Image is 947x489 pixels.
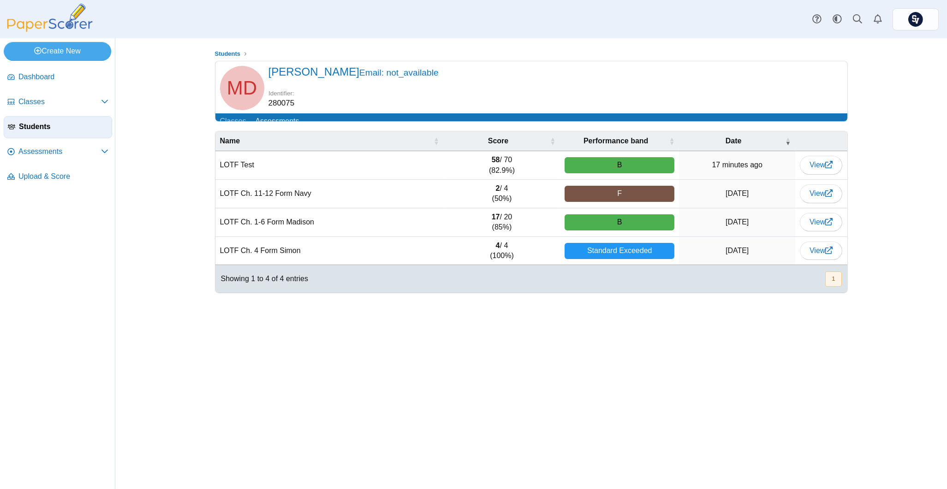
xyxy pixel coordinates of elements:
b: 2 [496,184,500,192]
div: F [565,186,674,202]
div: B [565,214,674,230]
div: B [565,157,674,173]
span: Students [215,50,241,57]
span: Chris Paolelli [908,12,923,27]
a: ps.PvyhDibHWFIxMkTk [893,8,939,30]
span: [PERSON_NAME] [268,65,439,78]
a: Students [212,48,243,60]
a: Create New [4,42,111,60]
span: Score [448,136,548,146]
td: LOTF Ch. 1-6 Form Madison [215,208,444,237]
span: Score : Activate to sort [550,136,555,146]
td: / 4 (50%) [444,180,560,208]
div: Standard Exceeded [565,243,674,259]
img: PaperScorer [4,4,96,32]
time: Sep 12, 2025 at 11:56 AM [726,218,749,226]
a: Classes [215,113,251,130]
span: View [810,247,833,254]
span: Upload & Score [18,171,108,182]
dd: 280075 [268,98,295,109]
span: Name [220,136,432,146]
td: / 20 (85%) [444,208,560,237]
span: Date [684,136,783,146]
span: Classes [18,97,101,107]
a: PaperScorer [4,25,96,33]
a: View [800,184,842,203]
div: Showing 1 to 4 of 4 entries [215,265,308,293]
img: ps.PvyhDibHWFIxMkTk [908,12,923,27]
span: Students [19,122,108,132]
a: Classes [4,91,112,113]
span: Mac Dean [227,78,257,98]
b: 17 [492,213,500,221]
span: View [810,189,833,197]
td: LOTF Ch. 11-12 Form Navy [215,180,444,208]
time: Oct 2, 2025 at 7:49 AM [712,161,762,169]
a: View [800,156,842,174]
a: Alerts [868,9,888,29]
span: Dashboard [18,72,108,82]
span: Performance band [565,136,667,146]
a: Students [4,116,112,138]
button: 1 [825,271,841,287]
td: / 4 (100%) [444,237,560,265]
a: Dashboard [4,66,112,88]
nav: pagination [824,271,841,287]
time: Sep 19, 2025 at 8:25 AM [726,189,749,197]
b: 58 [492,156,500,164]
span: View [810,161,833,169]
span: Assessments [18,147,101,157]
span: Performance band : Activate to sort [669,136,674,146]
a: Upload & Score [4,166,112,188]
span: Name : Activate to sort [434,136,439,146]
a: View [800,213,842,231]
small: Email: not_available [359,68,439,77]
a: View [800,242,842,260]
td: / 70 (82.9%) [444,151,560,180]
td: LOTF Ch. 4 Form Simon [215,237,444,265]
dt: Identifier: [268,89,295,98]
time: Sep 2, 2025 at 3:13 PM [726,247,749,254]
span: Date : Activate to invert sorting [785,136,791,146]
span: View [810,218,833,226]
b: 4 [496,242,500,249]
td: LOTF Test [215,151,444,180]
a: Assessments [4,141,112,163]
a: Assessments [250,113,304,130]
